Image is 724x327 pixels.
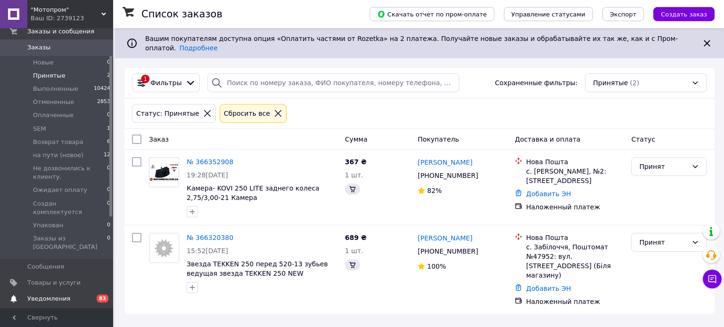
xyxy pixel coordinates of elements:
span: 0 [107,58,110,67]
span: 2 [107,72,110,80]
span: Новые [33,58,54,67]
span: SEM [33,125,46,133]
span: "Mотопром" [31,6,101,14]
div: Нова Пошта [526,233,624,242]
a: [PERSON_NAME] [418,233,472,243]
span: Заказы [27,43,50,52]
a: Фото товару [149,157,179,187]
span: 82% [427,187,442,194]
a: № 366320380 [187,234,233,241]
span: Оплаченные [33,111,74,120]
a: Фото товару [149,233,179,263]
span: Сообщения [27,263,64,271]
span: 6 [107,138,110,146]
span: Выполненные [33,85,78,93]
button: Экспорт [602,7,644,21]
span: Сохраненные фильтры: [495,78,577,88]
span: 100% [427,263,446,270]
span: 0 [107,199,110,216]
div: Ваш ID: 2739123 [31,14,113,23]
div: Принят [639,161,688,172]
span: 12 [104,151,110,160]
span: [PHONE_NUMBER] [418,247,478,255]
span: Принятые [593,78,628,88]
span: Доставка и оплата [515,136,580,143]
span: Принятые [33,72,66,80]
a: Добавить ЭН [526,285,571,292]
span: Покупатель [418,136,459,143]
span: 1 шт. [345,247,363,255]
h1: Список заказов [141,8,222,20]
span: 83 [97,295,108,303]
span: 0 [107,111,110,120]
span: Заказы из [GEOGRAPHIC_DATA] [33,234,107,251]
span: 0 [107,164,110,181]
a: [PERSON_NAME] [418,158,472,167]
span: Товары и услуги [27,279,81,287]
a: Создать заказ [644,10,715,17]
span: 1 шт. [345,171,363,179]
span: 689 ₴ [345,234,367,241]
span: Не дозвонились к клиенту. [33,164,107,181]
span: 0 [107,221,110,230]
span: 15:52[DATE] [187,247,228,255]
button: Создать заказ [653,7,715,21]
span: Создан комплектуется [33,199,107,216]
span: Статус [631,136,655,143]
div: с. Забілоччя, Поштомат №47952: вул. [STREET_ADDRESS] (Біля магазину) [526,242,624,280]
span: Управление статусами [511,11,585,18]
span: 0 [107,234,110,251]
div: Наложенный платеж [526,297,624,306]
a: Добавить ЭН [526,190,571,198]
a: Подробнее [180,44,218,52]
span: 367 ₴ [345,158,367,166]
span: Вашим покупателям доступна опция «Оплатить частями от Rozetka» на 2 платежа. Получайте новые зака... [145,35,678,52]
div: Нова Пошта [526,157,624,167]
span: 10424 [94,85,110,93]
span: Упакован [33,221,63,230]
a: Звезда TEKKEN 250 перед 520-13 зубьев ведущая звезда TEKKEN 250 NEW [187,260,328,277]
span: Экспорт [610,11,636,18]
span: (2) [630,79,639,87]
button: Скачать отчет по пром-оплате [370,7,494,21]
span: Скачать отчет по пром-оплате [377,10,487,18]
a: Камера- KOVI 250 LITE заднего колеса 2,75/3,00-21 Камера [187,184,320,201]
img: Фото товару [149,163,179,182]
div: Наложенный платеж [526,202,624,212]
span: 2853 [97,98,110,106]
div: Статус: Принятые [134,108,201,119]
div: с. [PERSON_NAME], №2: [STREET_ADDRESS] [526,167,624,185]
input: Поиск по номеру заказа, ФИО покупателя, номеру телефона, Email, номеру накладной [207,73,459,92]
div: Сбросить все [222,108,272,119]
span: Заказы и сообщения [27,27,94,36]
span: Уведомления [27,295,70,303]
a: № 366352908 [187,158,233,166]
button: Управление статусами [504,7,593,21]
span: 1 [107,125,110,133]
span: 0 [107,186,110,194]
span: Заказ [149,136,169,143]
span: 19:28[DATE] [187,171,228,179]
div: Принят [639,237,688,247]
span: Ожидает оплату [33,186,87,194]
span: [PHONE_NUMBER] [418,172,478,179]
span: Сумма [345,136,368,143]
span: Возврат товара [33,138,83,146]
span: на пути (новое) [33,151,83,160]
img: Фото товару [155,233,173,263]
span: Фильтры [150,78,181,88]
span: Отмененные [33,98,74,106]
span: Создать заказ [661,11,707,18]
button: Чат с покупателем [703,270,722,288]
